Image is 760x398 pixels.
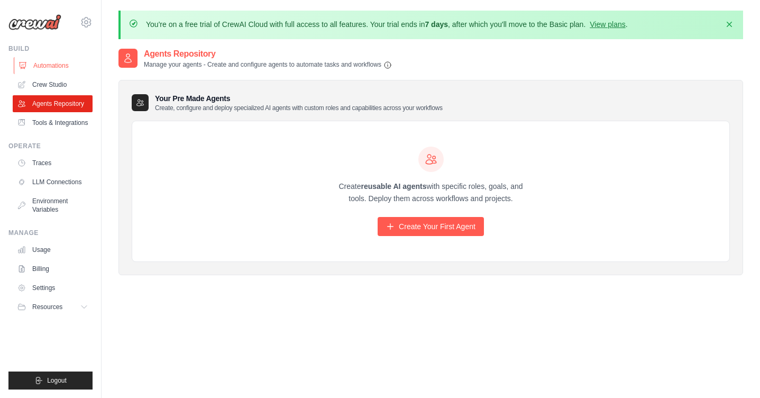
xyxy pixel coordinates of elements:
[13,298,93,315] button: Resources
[13,279,93,296] a: Settings
[146,19,628,30] p: You're on a free trial of CrewAI Cloud with full access to all features. Your trial ends in , aft...
[8,372,93,390] button: Logout
[13,241,93,258] a: Usage
[425,20,448,29] strong: 7 days
[144,60,392,69] p: Manage your agents - Create and configure agents to automate tasks and workflows
[13,260,93,277] a: Billing
[155,104,443,112] p: Create, configure and deploy specialized AI agents with custom roles and capabilities across your...
[14,57,94,74] a: Automations
[47,376,67,385] span: Logout
[155,93,443,112] h3: Your Pre Made Agents
[32,303,62,311] span: Resources
[13,193,93,218] a: Environment Variables
[8,14,61,30] img: Logo
[590,20,625,29] a: View plans
[13,114,93,131] a: Tools & Integrations
[378,217,484,236] a: Create Your First Agent
[8,44,93,53] div: Build
[13,95,93,112] a: Agents Repository
[144,48,392,60] h2: Agents Repository
[13,76,93,93] a: Crew Studio
[329,180,533,205] p: Create with specific roles, goals, and tools. Deploy them across workflows and projects.
[13,155,93,171] a: Traces
[13,174,93,191] a: LLM Connections
[361,182,426,191] strong: reusable AI agents
[8,142,93,150] div: Operate
[8,229,93,237] div: Manage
